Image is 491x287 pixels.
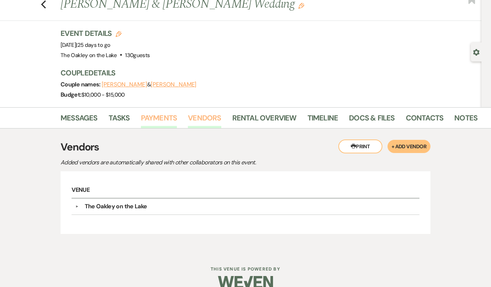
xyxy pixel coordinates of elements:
span: The Oakley on the Lake [61,52,117,59]
h3: Vendors [61,139,430,155]
a: Contacts [406,112,444,128]
span: [DATE] [61,41,110,49]
span: Couple names: [61,81,102,88]
span: 130 guests [125,52,150,59]
h3: Event Details [61,28,150,38]
h6: Venue [72,182,419,198]
button: ▼ [73,205,81,208]
a: Timeline [308,112,338,128]
button: [PERSON_NAME] [151,82,196,87]
a: Messages [61,112,98,128]
a: Payments [141,112,177,128]
a: Vendors [188,112,221,128]
span: $10,000 - $15,000 [81,91,125,98]
a: Tasks [109,112,130,128]
h3: Couple Details [61,68,472,78]
span: & [102,81,196,88]
button: + Add Vendor [388,140,430,153]
a: Docs & Files [349,112,394,128]
button: [PERSON_NAME] [102,82,147,87]
button: Open lead details [473,48,480,55]
a: Rental Overview [232,112,297,128]
button: Print [338,139,382,153]
span: Budget: [61,91,81,98]
button: Edit [298,2,304,9]
p: Added vendors are automatically shared with other collaborators on this event. [61,158,317,167]
a: Notes [454,112,477,128]
div: The Oakley on the Lake [85,202,147,211]
span: | [76,41,110,49]
span: 25 days to go [77,41,110,49]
